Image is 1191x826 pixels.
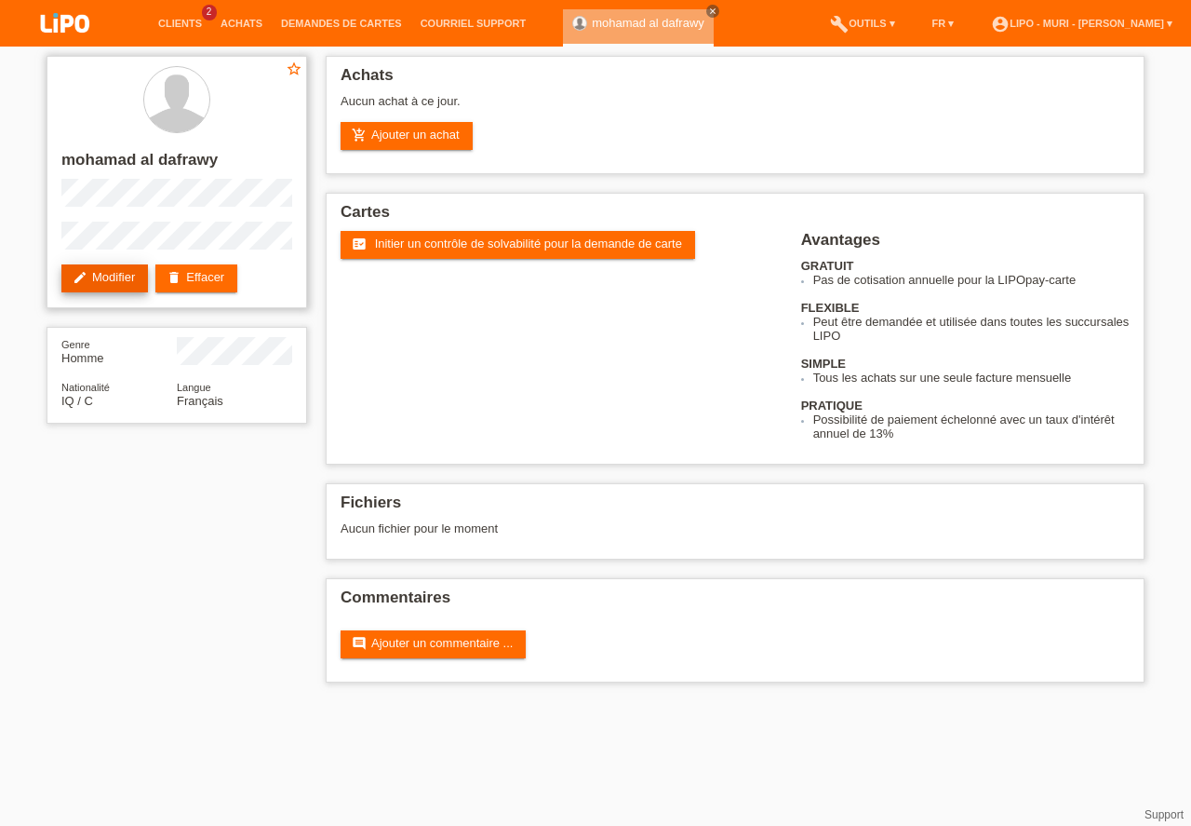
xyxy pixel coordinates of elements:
i: fact_check [352,237,367,251]
a: close [706,5,719,18]
span: 2 [202,5,217,20]
a: deleteEffacer [155,264,237,292]
li: Peut être demandée et utilisée dans toutes les succursales LIPO [813,315,1130,343]
span: Irak / C / 05.03.2012 [61,394,93,408]
a: commentAjouter un commentaire ... [341,630,526,658]
i: account_circle [991,15,1010,34]
span: Nationalité [61,382,110,393]
a: Support [1144,808,1184,821]
a: FR ▾ [923,18,964,29]
h2: Achats [341,66,1130,94]
span: Initier un contrôle de solvabilité pour la demande de carte [375,237,682,251]
a: Courriel Support [411,18,535,29]
b: FLEXIBLE [801,301,860,315]
a: Clients [149,18,211,29]
a: star_border [286,61,302,80]
b: SIMPLE [801,357,846,371]
h2: Cartes [341,203,1130,231]
i: star_border [286,61,302,77]
a: fact_check Initier un contrôle de solvabilité pour la demande de carte [341,231,695,259]
h2: Commentaires [341,589,1130,616]
a: add_shopping_cartAjouter un achat [341,122,473,150]
b: PRATIQUE [801,399,863,413]
b: GRATUIT [801,259,854,273]
li: Pas de cotisation annuelle pour la LIPOpay-carte [813,273,1130,287]
i: add_shopping_cart [352,128,367,142]
span: Français [177,394,223,408]
div: Aucun achat à ce jour. [341,94,1130,122]
a: buildOutils ▾ [821,18,903,29]
a: editModifier [61,264,148,292]
i: delete [167,270,181,285]
h2: Fichiers [341,494,1130,521]
span: Langue [177,382,211,393]
i: comment [352,636,367,651]
i: edit [73,270,87,285]
a: Demandes de cartes [272,18,411,29]
div: Homme [61,337,177,365]
i: build [830,15,849,34]
a: LIPO pay [19,38,112,52]
i: close [708,7,717,16]
a: Achats [211,18,272,29]
li: Tous les achats sur une seule facture mensuelle [813,371,1130,385]
h2: Avantages [801,231,1130,259]
span: Genre [61,339,90,350]
a: mohamad al dafrawy [592,16,704,30]
li: Possibilité de paiement échelonné avec un taux d'intérêt annuel de 13% [813,413,1130,440]
h2: mohamad al dafrawy [61,151,292,179]
a: account_circleLIPO - Muri - [PERSON_NAME] ▾ [982,18,1182,29]
div: Aucun fichier pour le moment [341,521,909,535]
